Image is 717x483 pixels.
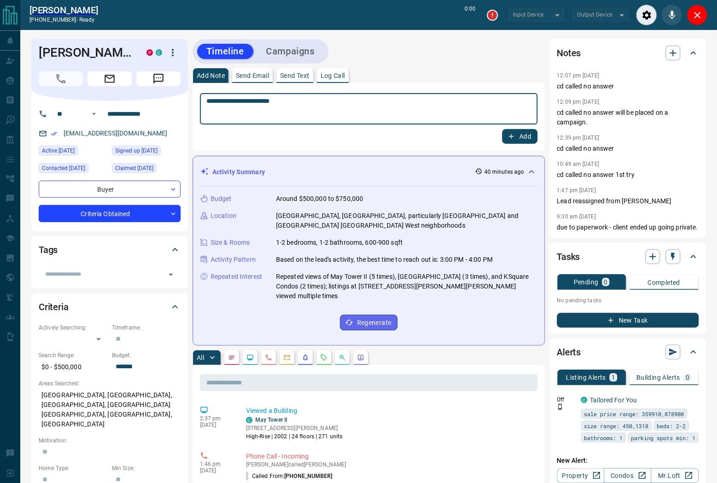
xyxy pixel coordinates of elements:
[39,324,107,332] p: Actively Searching:
[276,255,493,265] p: Based on the lead's activity, the best time to reach out is: 3:00 PM - 4:00 PM
[662,5,682,25] div: Mute
[557,341,699,363] div: Alerts
[557,161,599,167] p: 10:49 am [DATE]
[42,146,75,155] span: Active [DATE]
[557,404,564,410] svg: Push Notification Only
[357,354,364,361] svg: Agent Actions
[200,467,232,474] p: [DATE]
[255,417,287,423] a: May Tower II
[197,354,204,361] p: All
[557,246,699,268] div: Tasks
[88,71,132,86] span: Email
[302,354,309,361] svg: Listing Alerts
[39,379,181,388] p: Areas Searched:
[276,272,537,301] p: Repeated views of May Tower II (5 times), [GEOGRAPHIC_DATA] (3 times), and KSquare Condos (2 time...
[557,42,699,64] div: Notes
[566,374,606,381] p: Listing Alerts
[611,374,615,381] p: 1
[557,72,599,79] p: 12:07 pm [DATE]
[604,279,608,285] p: 0
[115,146,158,155] span: Signed up [DATE]
[557,223,699,232] p: due to paperwork - client ended up going private.
[686,374,689,381] p: 0
[557,82,699,91] p: cd called no answer
[687,5,708,25] div: Close
[246,452,534,461] p: Phone Call - Incoming
[39,239,181,261] div: Tags
[648,279,681,286] p: Completed
[320,354,328,361] svg: Requests
[557,249,580,264] h2: Tasks
[557,213,596,220] p: 9:30 am [DATE]
[246,417,253,424] div: condos.ca
[276,194,364,204] p: Around $500,000 to $750,000
[584,409,684,418] span: sale price range: 359910,878900
[339,354,346,361] svg: Opportunities
[557,187,596,194] p: 1:47 pm [DATE]
[112,464,181,472] p: Min Size:
[484,168,524,176] p: 40 minutes ago
[39,464,107,472] p: Home Type:
[636,5,657,25] div: Audio Settings
[321,72,345,79] p: Log Call
[39,205,181,222] div: Criteria Obtained
[211,255,256,265] p: Activity Pattern
[115,164,153,173] span: Claimed [DATE]
[79,17,95,23] span: ready
[557,196,699,206] p: Lead reassigned from [PERSON_NAME]
[657,421,686,430] span: beds: 2-2
[29,16,98,24] p: [PHONE_NUMBER] -
[64,130,168,137] a: [EMAIL_ADDRESS][DOMAIN_NAME]
[39,71,83,86] span: Call
[211,194,232,204] p: Budget
[39,300,69,314] h2: Criteria
[112,146,181,159] div: Sun Jan 31 2016
[39,359,107,375] p: $0 - $500,000
[246,432,343,441] p: High-Rise | 2002 | 24 floors | 271 units
[156,49,162,56] div: condos.ca
[584,421,649,430] span: size range: 450,1318
[557,456,699,465] p: New Alert:
[39,146,107,159] div: Mon Sep 08 2025
[211,238,250,247] p: Size & Rooms
[236,72,269,79] p: Send Email
[651,468,699,483] a: Mr.Loft
[557,468,605,483] a: Property
[228,354,235,361] svg: Notes
[197,72,225,79] p: Add Note
[557,395,576,404] p: Off
[574,279,599,285] p: Pending
[212,167,265,177] p: Activity Summary
[465,5,476,25] p: 0:00
[246,424,343,432] p: [STREET_ADDRESS][PERSON_NAME]
[112,163,181,176] div: Thu Sep 16 2021
[88,108,100,119] button: Open
[557,144,699,153] p: cd called no answer
[280,72,310,79] p: Send Text
[246,406,534,416] p: Viewed a Building
[557,294,699,307] p: No pending tasks
[200,461,232,467] p: 1:46 pm
[276,211,537,230] p: [GEOGRAPHIC_DATA], [GEOGRAPHIC_DATA], particularly [GEOGRAPHIC_DATA] and [GEOGRAPHIC_DATA] [GEOGR...
[39,388,181,432] p: [GEOGRAPHIC_DATA], [GEOGRAPHIC_DATA], [GEOGRAPHIC_DATA], [GEOGRAPHIC_DATA] [GEOGRAPHIC_DATA], [GE...
[39,181,181,198] div: Buyer
[42,164,85,173] span: Contacted [DATE]
[112,351,181,359] p: Budget:
[557,99,599,105] p: 12:09 pm [DATE]
[136,71,181,86] span: Message
[39,163,107,176] div: Fri Sep 05 2025
[631,433,696,442] span: parking spots min: 1
[112,324,181,332] p: Timeframe:
[284,473,332,479] span: [PHONE_NUMBER]
[197,44,253,59] button: Timeline
[211,272,262,282] p: Repeated Interest
[200,422,232,428] p: [DATE]
[590,396,637,404] a: Tailored For You
[39,436,181,445] p: Motivation:
[276,238,403,247] p: 1-2 bedrooms, 1-2 bathrooms, 600-900 sqft
[581,397,588,403] div: condos.ca
[265,354,272,361] svg: Calls
[557,46,581,60] h2: Notes
[29,5,98,16] a: [PERSON_NAME]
